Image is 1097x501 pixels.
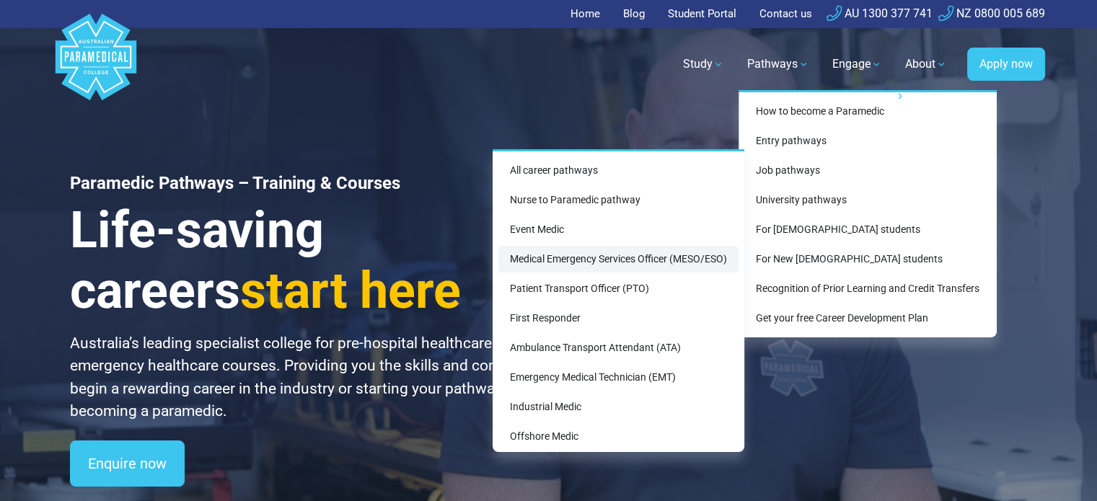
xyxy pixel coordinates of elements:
[739,44,818,84] a: Pathways
[498,394,739,420] a: Industrial Medic
[493,149,744,452] div: Entry pathways
[967,48,1045,81] a: Apply now
[53,28,139,101] a: Australian Paramedical College
[498,246,739,272] a: Medical Emergency Services Officer (MESO/ESO)
[674,44,733,84] a: Study
[70,173,566,194] h1: Paramedic Pathways – Training & Courses
[498,423,739,450] a: Offshore Medic
[938,6,1045,20] a: NZ 0800 005 689
[744,98,991,125] a: How to become a Paramedic
[498,305,739,332] a: First Responder
[498,364,739,391] a: Emergency Medical Technician (EMT)
[498,334,739,361] a: Ambulance Transport Attendant (ATA)
[744,275,991,302] a: Recognition of Prior Learning and Credit Transfers
[824,44,891,84] a: Engage
[744,216,991,243] a: For [DEMOGRAPHIC_DATA] students
[70,332,566,423] p: Australia’s leading specialist college for pre-hospital healthcare and non-emergency healthcare c...
[70,440,185,487] a: Enquire now
[744,128,991,154] a: Entry pathways
[70,200,566,321] h3: Life-saving careers
[498,187,739,213] a: Nurse to Paramedic pathway
[744,246,991,272] a: For New [DEMOGRAPHIC_DATA] students
[498,216,739,243] a: Event Medic
[827,6,933,20] a: AU 1300 377 741
[498,157,739,184] a: All career pathways
[744,187,991,213] a: University pathways
[498,275,739,302] a: Patient Transport Officer (PTO)
[896,44,956,84] a: About
[744,157,991,184] a: Job pathways
[739,90,997,337] div: Pathways
[744,305,991,332] a: Get your free Career Development Plan
[240,261,461,320] span: start here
